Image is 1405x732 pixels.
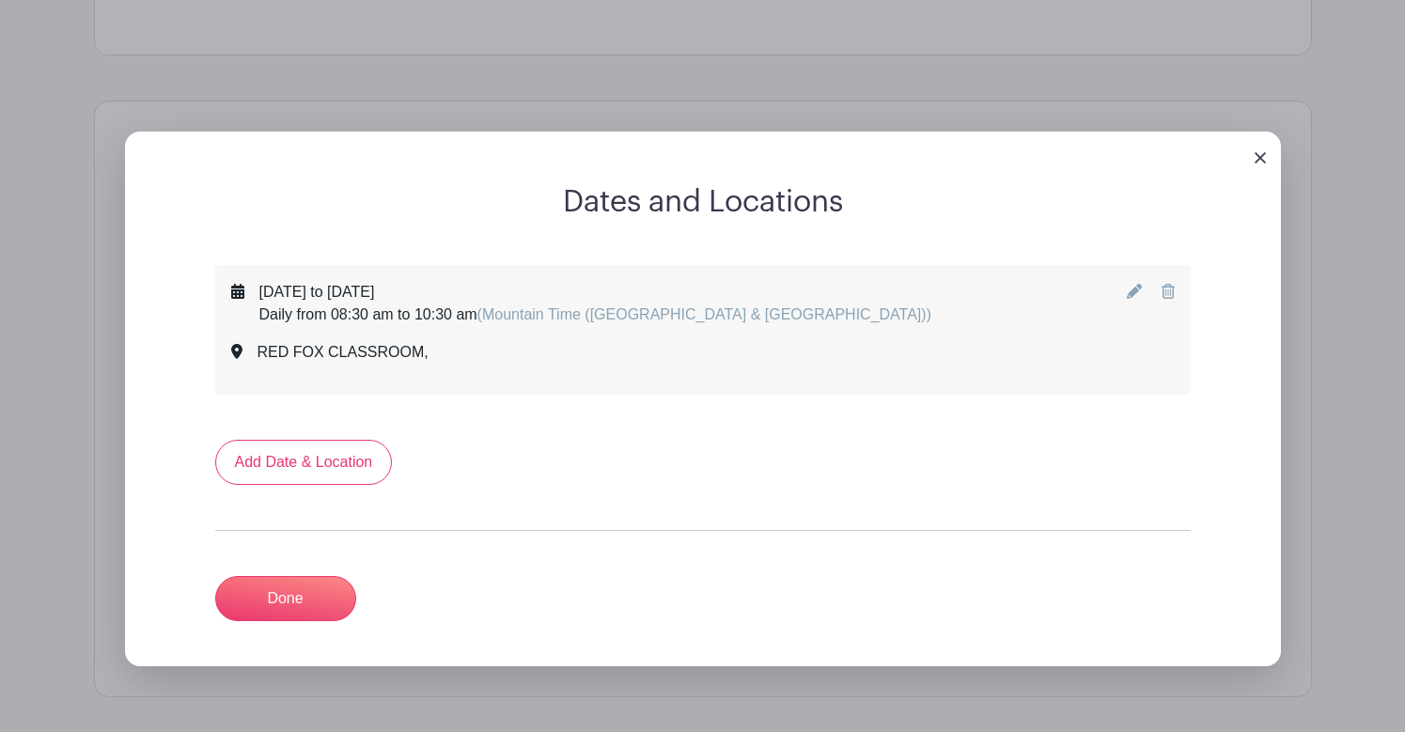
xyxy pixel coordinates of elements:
div: [DATE] to [DATE] Daily from 08:30 am to 10:30 am [259,281,931,326]
h2: Dates and Locations [125,184,1281,220]
div: RED FOX CLASSROOM, [258,341,429,364]
a: Done [215,576,356,621]
img: close_button-5f87c8562297e5c2d7936805f587ecaba9071eb48480494691a3f1689db116b3.svg [1255,152,1266,164]
a: Add Date & Location [215,440,393,485]
span: (Mountain Time ([GEOGRAPHIC_DATA] & [GEOGRAPHIC_DATA])) [477,306,931,322]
